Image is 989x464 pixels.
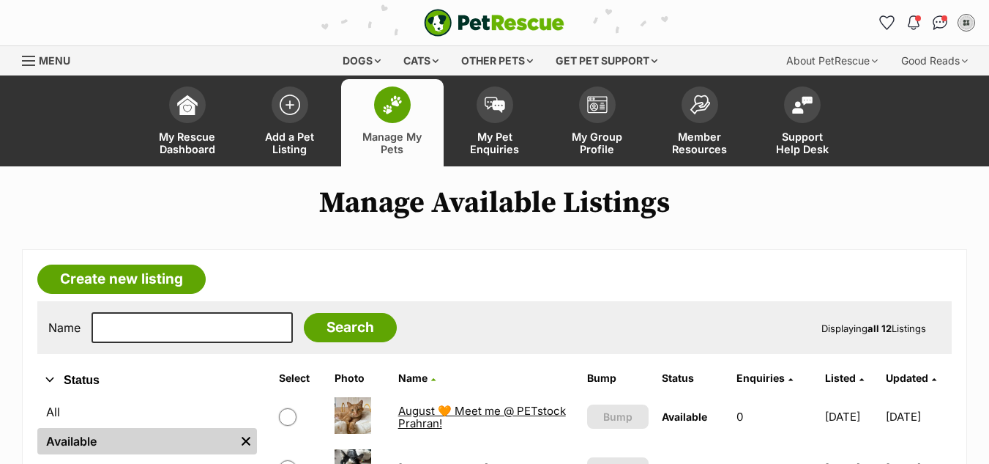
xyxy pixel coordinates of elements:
a: Name [398,372,436,384]
td: 0 [731,391,818,442]
span: My Rescue Dashboard [154,130,220,155]
img: dashboard-icon-eb2f2d2d3e046f16d808141f083e7271f6b2e854fb5c12c21221c1fb7104beca.svg [177,95,198,115]
div: Dogs [332,46,391,76]
span: My Group Profile [564,130,630,155]
a: Updated [886,372,936,384]
input: Search [304,313,397,342]
a: Enquiries [736,372,793,384]
div: Other pets [451,46,543,76]
img: pet-enquiries-icon-7e3ad2cf08bfb03b45e93fb7055b45f3efa6380592205ae92323e6603595dc1f.svg [485,97,505,113]
img: chat-41dd97257d64d25036548639549fe6c8038ab92f7586957e7f3b1b290dea8141.svg [933,15,948,30]
span: translation missing: en.admin.listings.index.attributes.enquiries [736,372,785,384]
th: Select [273,367,327,390]
div: About PetRescue [776,46,888,76]
span: Add a Pet Listing [257,130,323,155]
a: PetRescue [424,9,564,37]
span: Bump [603,409,632,424]
ul: Account quick links [876,11,978,34]
div: Good Reads [891,46,978,76]
a: Member Resources [649,79,751,166]
th: Status [656,367,729,390]
strong: all 12 [867,323,892,334]
a: Available [37,428,235,454]
span: Updated [886,372,928,384]
a: My Pet Enquiries [444,79,546,166]
a: All [37,399,257,425]
a: August 🧡 Meet me @ PETstock Prahran! [398,404,566,430]
a: My Group Profile [546,79,649,166]
span: Manage My Pets [359,130,425,155]
a: Create new listing [37,265,206,294]
a: Remove filter [235,428,257,454]
button: Bump [587,405,649,429]
a: Favourites [876,11,899,34]
a: Conversations [928,11,952,34]
img: add-pet-listing-icon-0afa8454b4691262ce3f59096e99ab1cd57d4a30225e0717b998d2c9b9846f56.svg [280,95,300,115]
td: [DATE] [819,391,884,442]
th: Photo [329,367,391,390]
span: My Pet Enquiries [462,130,528,155]
img: Out of the Woods Rescue profile pic [959,15,974,30]
img: manage-my-pets-icon-02211641906a0b7f246fdf0571729dbe1e7629f14944591b6c1af311fb30b64b.svg [382,95,403,114]
span: Member Resources [667,130,733,155]
span: Support Help Desk [769,130,835,155]
a: Menu [22,46,81,73]
a: Add a Pet Listing [239,79,341,166]
span: Available [662,410,707,423]
th: Bump [581,367,654,390]
img: logo-e224e6f780fb5917bec1dbf3a21bbac754714ae5b6737aabdf751b685950b380.svg [424,9,564,37]
button: Notifications [902,11,925,34]
span: Menu [39,54,70,67]
div: Get pet support [545,46,668,76]
img: notifications-46538b983faf8c2785f20acdc204bb7945ddae34d4c08c2a6579f10ce5e182be.svg [908,15,919,30]
label: Name [48,321,81,334]
div: Cats [393,46,449,76]
a: Support Help Desk [751,79,854,166]
button: My account [955,11,978,34]
span: Listed [825,372,856,384]
img: member-resources-icon-8e73f808a243e03378d46382f2149f9095a855e16c252ad45f914b54edf8863c.svg [690,95,710,114]
a: My Rescue Dashboard [136,79,239,166]
span: Displaying Listings [821,323,926,334]
a: Listed [825,372,864,384]
img: help-desk-icon-fdf02630f3aa405de69fd3d07c3f3aa587a6932b1a1747fa1d2bba05be0121f9.svg [792,96,813,114]
a: Manage My Pets [341,79,444,166]
img: group-profile-icon-3fa3cf56718a62981997c0bc7e787c4b2cf8bcc04b72c1350f741eb67cf2f40e.svg [587,96,608,114]
td: [DATE] [886,391,951,442]
button: Status [37,371,257,390]
span: Name [398,372,428,384]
